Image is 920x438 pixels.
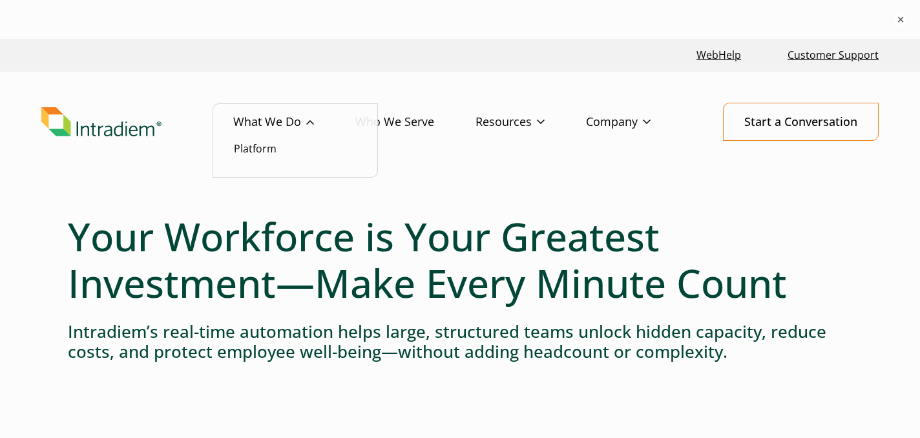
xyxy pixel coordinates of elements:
a: Platform [234,141,277,156]
a: Link opens in a new window [691,41,746,69]
a: Who We Serve [355,103,476,141]
h4: Intradiem’s real-time automation helps large, structured teams unlock hidden capacity, reduce cos... [68,322,852,362]
a: Link to homepage of Intradiem [41,107,233,137]
a: Resources [476,103,586,141]
a: Start a Conversation [723,103,879,141]
img: Intradiem [41,107,162,137]
button: × [894,13,907,26]
a: What We Do [233,103,355,141]
a: Company [586,103,692,141]
a: Customer Support [782,41,884,69]
h1: Your Workforce is Your Greatest Investment—Make Every Minute Count [68,213,852,306]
